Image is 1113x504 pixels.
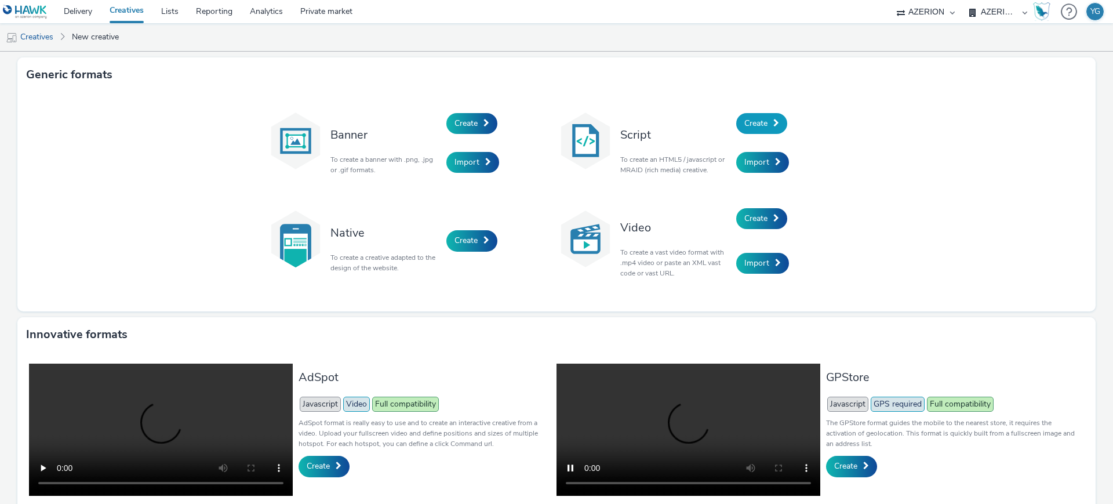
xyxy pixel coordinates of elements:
[446,113,497,134] a: Create
[454,157,479,168] span: Import
[871,397,925,412] span: GPS required
[927,397,994,412] span: Full compatibility
[66,23,125,51] a: New creative
[343,397,370,412] span: Video
[620,247,730,278] p: To create a vast video format with .mp4 video or paste an XML vast code or vast URL.
[330,127,441,143] h3: Banner
[620,154,730,175] p: To create an HTML5 / javascript or MRAID (rich media) creative.
[1090,3,1100,20] div: YG
[26,326,128,343] h3: Innovative formats
[372,397,439,412] span: Full compatibility
[744,213,768,224] span: Create
[744,118,768,129] span: Create
[556,112,614,170] img: code.svg
[299,369,551,385] h3: AdSpot
[330,154,441,175] p: To create a banner with .png, .jpg or .gif formats.
[826,418,1078,449] p: The GPStore format guides the mobile to the nearest store, it requires the activation of geolocat...
[454,118,478,129] span: Create
[267,210,325,268] img: native.svg
[736,152,789,173] a: Import
[827,397,868,412] span: Javascript
[307,461,330,472] span: Create
[1033,2,1050,21] img: Hawk Academy
[267,112,325,170] img: banner.svg
[736,253,789,274] a: Import
[744,258,769,269] span: Import
[446,230,497,251] a: Create
[826,369,1078,385] h3: GPStore
[300,397,341,412] span: Javascript
[1033,2,1055,21] a: Hawk Academy
[834,461,857,472] span: Create
[620,220,730,235] h3: Video
[6,32,17,43] img: mobile
[299,418,551,449] p: AdSpot format is really easy to use and to create an interactive creative from a video. Upload yo...
[330,252,441,273] p: To create a creative adapted to the design of the website.
[446,152,499,173] a: Import
[454,235,478,246] span: Create
[3,5,48,19] img: undefined Logo
[826,456,877,477] a: Create
[26,66,112,84] h3: Generic formats
[620,127,730,143] h3: Script
[736,208,787,229] a: Create
[744,157,769,168] span: Import
[736,113,787,134] a: Create
[299,456,350,477] a: Create
[556,210,614,268] img: video.svg
[330,225,441,241] h3: Native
